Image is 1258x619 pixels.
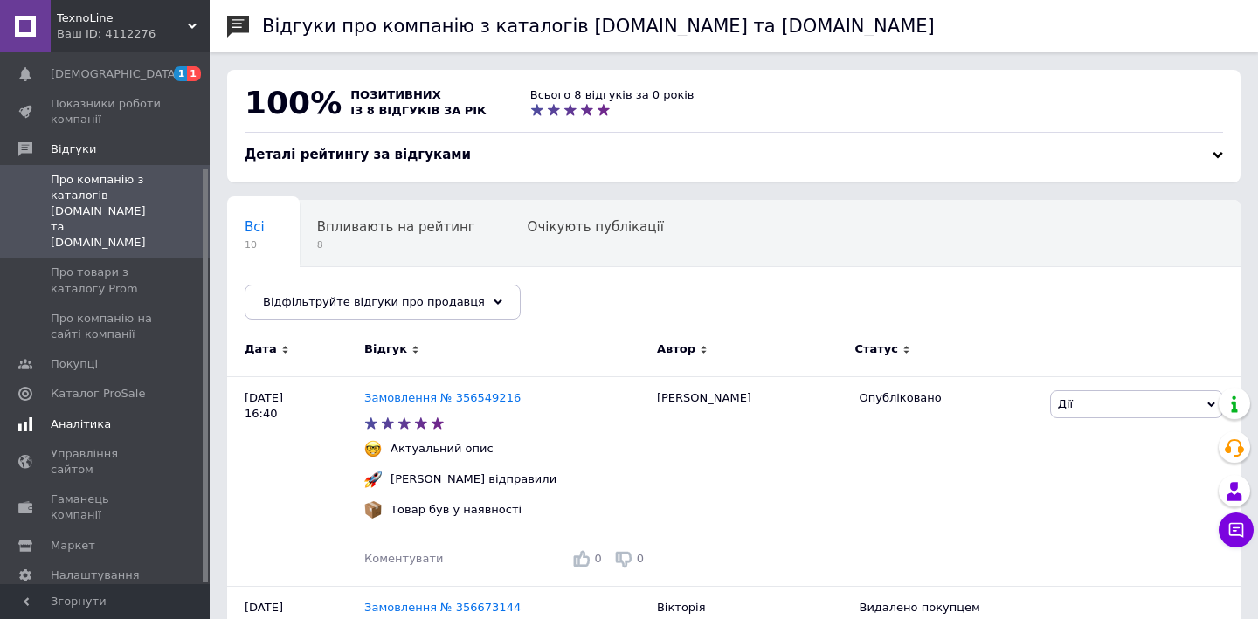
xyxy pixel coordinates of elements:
span: Гаманець компанії [51,492,162,523]
span: Про компанію на сайті компанії [51,311,162,342]
div: Деталі рейтингу за відгуками [245,146,1223,164]
span: Про компанію з каталогів [DOMAIN_NAME] та [DOMAIN_NAME] [51,172,162,251]
div: Опубліковані без коментаря [227,267,457,334]
span: Показники роботи компанії [51,96,162,127]
span: Про товари з каталогу Prom [51,265,162,296]
span: 1 [174,66,188,81]
span: Всі [245,219,265,235]
span: Відгуки [51,141,96,157]
div: [PERSON_NAME] відправили [386,471,561,487]
span: Дата [245,341,277,357]
span: Коментувати [364,552,443,565]
div: [PERSON_NAME] [648,376,851,586]
span: Маркет [51,538,95,554]
div: [DATE] 16:40 [227,376,364,586]
span: 0 [594,552,601,565]
span: Автор [657,341,695,357]
span: Каталог ProSale [51,386,145,402]
span: Очікують публікації [528,219,664,235]
a: Замовлення № 356673144 [364,601,521,614]
span: Дії [1058,397,1073,410]
div: Актуальний опис [386,441,498,457]
button: Чат з покупцем [1219,512,1254,547]
span: Покупці [51,356,98,372]
img: :package: [364,501,382,519]
div: Товар був у наявності [386,502,526,518]
span: 0 [637,552,644,565]
span: 10 [245,238,265,251]
span: Налаштування [51,567,140,583]
span: 8 [317,238,475,251]
div: Ваш ID: 4112276 [57,26,210,42]
h1: Відгуки про компанію з каталогів [DOMAIN_NAME] та [DOMAIN_NAME] [262,16,935,37]
span: Аналітика [51,416,111,432]
span: 1 [187,66,201,81]
span: 100% [245,85,342,120]
span: Опубліковані без комен... [245,285,422,301]
span: Деталі рейтингу за відгуками [245,147,471,162]
span: Управління сайтом [51,446,162,478]
a: Замовлення № 356549216 [364,391,521,404]
span: Статус [854,341,898,357]
img: :rocket: [364,471,382,488]
img: :nerd_face: [364,440,382,457]
div: Видалено покупцем [859,600,1036,616]
span: позитивних [350,88,441,101]
span: із 8 відгуків за рік [350,104,487,117]
div: Коментувати [364,551,443,567]
div: Всього 8 відгуків за 0 років [530,87,695,103]
span: Відгук [364,341,407,357]
span: Відфільтруйте відгуки про продавця [263,295,485,308]
span: Впливають на рейтинг [317,219,475,235]
span: TexnoLine [57,10,188,26]
div: Опубліковано [859,390,1036,406]
span: [DEMOGRAPHIC_DATA] [51,66,180,82]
